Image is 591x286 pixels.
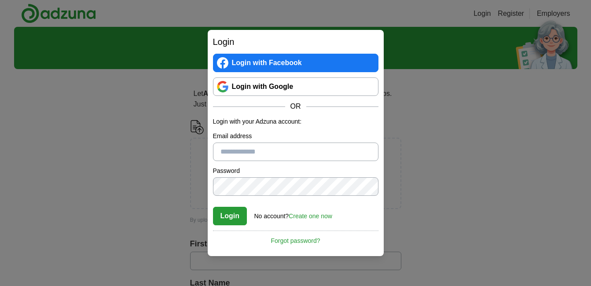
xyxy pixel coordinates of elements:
[213,54,378,72] a: Login with Facebook
[213,117,378,126] p: Login with your Adzuna account:
[213,77,378,96] a: Login with Google
[213,35,378,48] h2: Login
[285,101,306,112] span: OR
[254,206,332,221] div: No account?
[213,166,378,176] label: Password
[213,207,247,225] button: Login
[213,132,378,141] label: Email address
[289,213,332,220] a: Create one now
[213,231,378,246] a: Forgot password?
